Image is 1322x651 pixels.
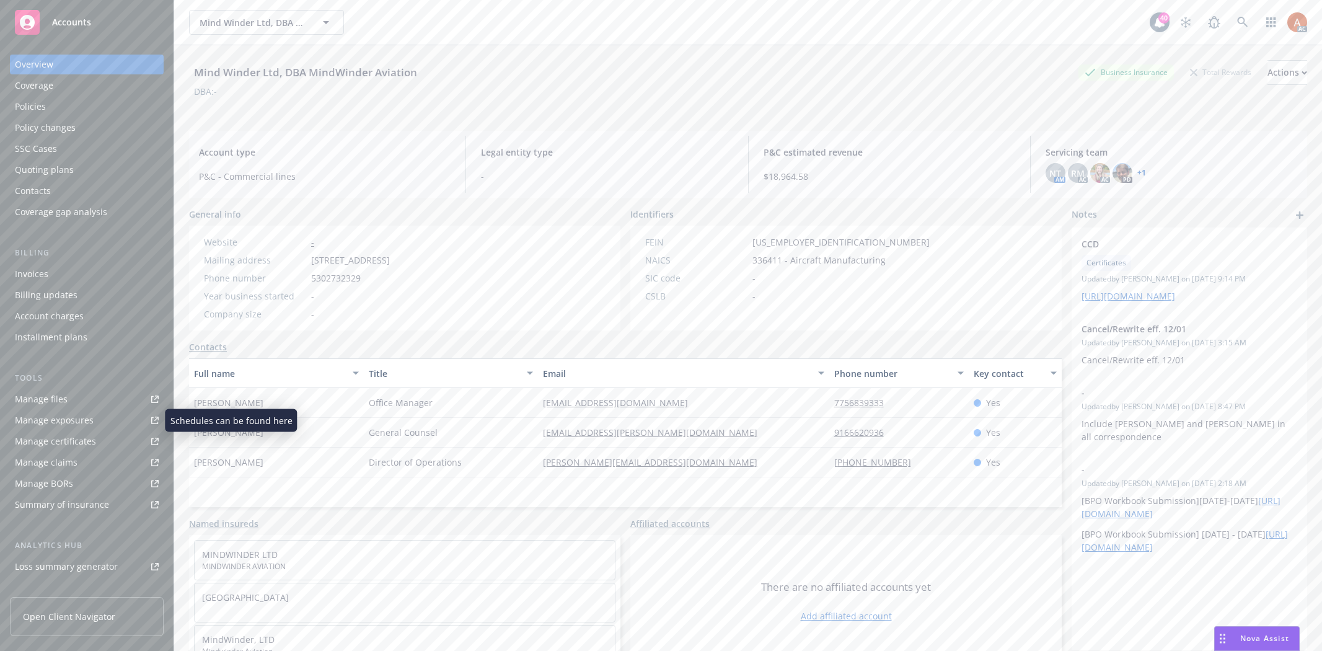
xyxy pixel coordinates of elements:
a: [GEOGRAPHIC_DATA] [202,591,289,603]
button: Mind Winder Ltd, DBA MindWinder Aviation [189,10,344,35]
span: There are no affiliated accounts yet [761,580,931,595]
a: 9166620936 [834,427,894,438]
span: RM [1071,167,1085,180]
div: Mind Winder Ltd, DBA MindWinder Aviation [189,64,422,81]
span: Accounts [52,17,91,27]
a: Policy changes [10,118,164,138]
span: NT [1049,167,1061,180]
span: General info [189,208,241,221]
a: Overview [10,55,164,74]
a: Search [1230,10,1255,35]
div: Billing [10,247,164,259]
div: Analytics hub [10,539,164,552]
a: Manage certificates [10,432,164,451]
span: Yes [986,426,1000,439]
p: [BPO Workbook Submission] [DATE] - [DATE] [1082,528,1297,554]
span: [PERSON_NAME] [194,426,263,439]
a: Installment plans [10,327,164,347]
span: [PERSON_NAME] [194,456,263,469]
span: Mind Winder Ltd, DBA MindWinder Aviation [200,16,307,29]
span: Identifiers [630,208,674,221]
div: NAICS [645,254,747,267]
span: $18,964.58 [764,170,1015,183]
div: Manage claims [15,453,77,472]
div: SIC code [645,272,747,285]
a: SSC Cases [10,139,164,159]
span: - [311,308,314,321]
div: FEIN [645,236,747,249]
button: Email [538,358,829,388]
button: Full name [189,358,364,388]
a: +1 [1137,169,1146,177]
span: Updated by [PERSON_NAME] on [DATE] 8:47 PM [1082,401,1297,412]
span: Director of Operations [369,456,462,469]
span: [STREET_ADDRESS] [311,254,390,267]
div: CCDCertificatesUpdatedby [PERSON_NAME] on [DATE] 9:14 PM[URL][DOMAIN_NAME] [1072,228,1307,312]
span: Notes [1072,208,1097,223]
span: 336411 - Aircraft Manufacturing [752,254,886,267]
div: Policies [15,97,46,117]
div: Email [543,367,810,380]
a: Invoices [10,264,164,284]
a: Coverage [10,76,164,95]
div: Year business started [204,290,306,303]
div: Loss summary generator [15,557,118,577]
a: Affiliated accounts [630,517,710,530]
div: Manage BORs [15,474,73,494]
div: Business Insurance [1078,64,1174,80]
span: - [1082,463,1265,476]
a: Account charges [10,306,164,326]
a: [EMAIL_ADDRESS][DOMAIN_NAME] [543,397,698,409]
div: Billing updates [15,285,77,305]
a: MindWinder, LTD [202,634,275,645]
span: Cancel/Rewrite eff. 12/01 [1082,322,1265,335]
div: Coverage [15,76,53,95]
a: Billing updates [10,285,164,305]
span: Servicing team [1046,146,1297,159]
div: Total Rewards [1184,64,1258,80]
a: Manage BORs [10,474,164,494]
span: 5302732329 [311,272,361,285]
a: Policies [10,97,164,117]
div: Policy changes [15,118,76,138]
div: 40 [1158,12,1170,24]
a: add [1292,208,1307,223]
a: Contacts [189,340,227,353]
a: [PERSON_NAME][EMAIL_ADDRESS][DOMAIN_NAME] [543,456,767,468]
div: Manage exposures [15,410,94,430]
a: Manage claims [10,453,164,472]
div: Manage certificates [15,432,96,451]
div: Contacts [15,181,51,201]
span: - [311,290,314,303]
div: -Updatedby [PERSON_NAME] on [DATE] 2:18 AM[BPO Workbook Submission][DATE]-[DATE][URL][DOMAIN_NAME... [1072,453,1307,564]
span: Certificates [1086,257,1126,268]
a: Contacts [10,181,164,201]
div: Phone number [834,367,950,380]
a: Manage files [10,389,164,409]
div: CSLB [645,290,747,303]
span: Include [PERSON_NAME] and [PERSON_NAME] in all correspondence [1082,418,1288,443]
div: Drag to move [1215,627,1230,650]
button: Actions [1267,60,1307,85]
span: Manage exposures [10,410,164,430]
img: photo [1287,12,1307,32]
span: P&C estimated revenue [764,146,1015,159]
span: Office Manager [369,396,433,409]
span: Open Client Navigator [23,610,115,623]
img: photo [1113,163,1132,183]
span: Account type [199,146,451,159]
a: Named insureds [189,517,258,530]
a: 7756839333 [834,397,894,409]
a: [URL][DOMAIN_NAME] [1082,290,1175,302]
div: Coverage gap analysis [15,202,107,222]
a: Switch app [1259,10,1284,35]
div: Company size [204,308,306,321]
div: Actions [1267,61,1307,84]
button: Key contact [969,358,1062,388]
a: Quoting plans [10,160,164,180]
span: MINDWINDER AVIATION [202,561,607,572]
div: Overview [15,55,53,74]
div: Invoices [15,264,48,284]
div: Phone number [204,272,306,285]
a: Stop snowing [1173,10,1198,35]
